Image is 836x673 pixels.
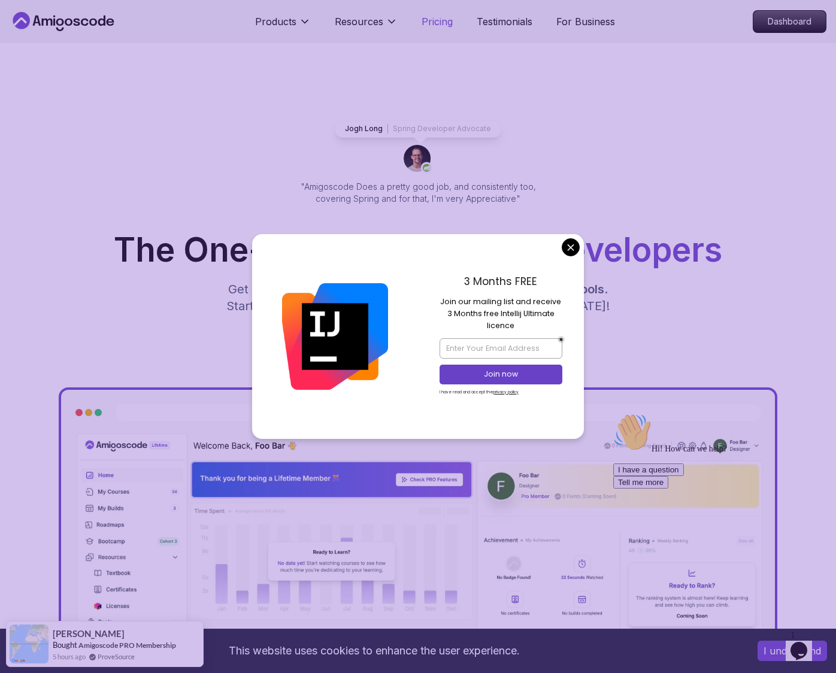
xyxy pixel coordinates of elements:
p: Jogh Long [345,124,383,134]
p: Get unlimited access to coding , , and . Start your journey or level up your career with Amigosco... [217,281,619,314]
span: 5 hours ago [53,651,86,662]
p: Resources [335,14,383,29]
button: Products [255,14,311,38]
span: [PERSON_NAME] [53,629,125,639]
button: I have a question [5,55,75,68]
span: Developers [543,230,722,269]
img: josh long [404,145,432,174]
img: provesource social proof notification image [10,625,49,663]
a: Dashboard [753,10,826,33]
button: Tell me more [5,68,60,80]
span: Bought [53,640,77,650]
p: Spring Developer Advocate [393,124,491,134]
p: Products [255,14,296,29]
button: Resources [335,14,398,38]
img: :wave: [5,5,43,43]
p: "Amigoscode Does a pretty good job, and consistently too, covering Spring and for that, I'm very ... [284,181,552,205]
a: Testimonials [477,14,532,29]
span: Hi! How can we help? [5,36,119,45]
span: Tools [573,282,604,296]
iframe: chat widget [608,408,824,619]
a: Amigoscode PRO Membership [78,641,176,650]
div: 👋Hi! How can we help?I have a questionTell me more [5,5,220,80]
button: Accept cookies [758,641,827,661]
a: For Business [556,14,615,29]
iframe: chat widget [786,625,824,661]
a: ProveSource [98,651,135,662]
h1: The One-Stop Platform for [10,234,826,266]
p: Dashboard [753,11,826,32]
div: This website uses cookies to enhance the user experience. [9,638,740,664]
a: Pricing [422,14,453,29]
